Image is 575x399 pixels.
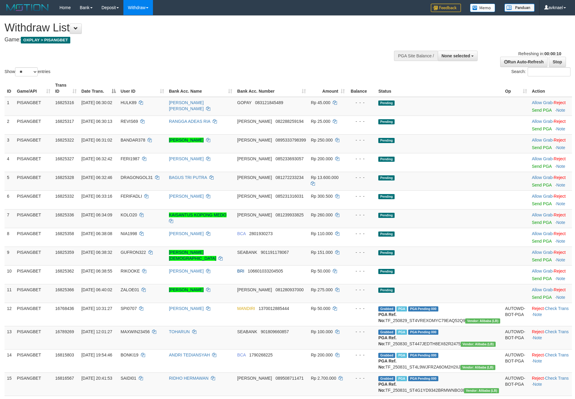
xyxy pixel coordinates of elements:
[275,138,306,142] span: Copy 0895333798399 to clipboard
[442,53,470,58] span: None selected
[545,306,569,311] a: Check Trans
[81,269,112,273] span: [DATE] 06:38:55
[248,269,283,273] span: Copy 106601033204505 to clipboard
[169,212,227,217] a: KAISANTUS KOPONG MEDO
[378,353,395,358] span: Grabbed
[311,100,330,105] span: Rp 45.000
[55,269,74,273] span: 16825362
[5,67,50,76] label: Show entries
[503,303,529,326] td: AUTOWD-BOT-PGA
[237,250,257,255] span: SEABANK
[465,318,500,324] span: Vendor URL: https://dashboard.q2checkout.com/secure
[378,330,395,335] span: Grabbed
[121,306,137,311] span: SPI0707
[376,80,503,97] th: Status
[55,287,74,292] span: 16825366
[350,156,373,162] div: - - -
[5,284,14,303] td: 11
[438,51,478,61] button: None selected
[511,67,570,76] label: Search:
[378,101,395,106] span: Pending
[275,212,303,217] span: Copy 081239933825 to clipboard
[529,116,572,134] td: ·
[81,231,112,236] span: [DATE] 06:38:08
[350,352,373,358] div: - - -
[396,330,407,335] span: Marked by avksurya
[554,119,566,124] a: Reject
[529,372,572,396] td: · ·
[169,156,204,161] a: [PERSON_NAME]
[554,231,566,236] a: Reject
[121,376,136,381] span: SAIDI01
[532,201,551,206] a: Send PGA
[118,80,167,97] th: User ID: activate to sort column ascending
[169,306,204,311] a: [PERSON_NAME]
[350,375,373,381] div: - - -
[121,250,146,255] span: GUFRON322
[554,194,566,199] a: Reject
[378,213,395,218] span: Pending
[249,353,273,357] span: Copy 1790268225 to clipboard
[249,231,273,236] span: Copy 2801930273 to clipboard
[503,372,529,396] td: AUTOWD-BOT-PGA
[533,382,542,387] a: Note
[532,164,551,169] a: Send PGA
[169,269,204,273] a: [PERSON_NAME]
[169,138,204,142] a: [PERSON_NAME]
[5,247,14,265] td: 9
[311,119,330,124] span: Rp 25.000
[556,276,565,281] a: Note
[167,80,235,97] th: Bank Acc. Name: activate to sort column ascending
[503,326,529,349] td: AUTOWD-BOT-PGA
[532,295,551,300] a: Send PGA
[14,97,53,116] td: PISANGBET
[121,175,153,180] span: DRAGONGOL31
[529,97,572,116] td: ·
[237,138,272,142] span: [PERSON_NAME]
[556,126,565,131] a: Note
[532,138,554,142] span: ·
[81,287,112,292] span: [DATE] 06:40:02
[237,287,272,292] span: [PERSON_NAME]
[376,303,503,326] td: TF_250829_ST4VREXOMYC79EAQ52Q9
[169,287,204,292] a: [PERSON_NAME]
[532,212,554,217] span: ·
[237,269,244,273] span: BRI
[532,329,544,334] a: Reject
[121,138,145,142] span: BANDAR378
[79,80,118,97] th: Date Trans.: activate to sort column descending
[121,212,137,217] span: KOLO20
[237,175,272,180] span: [PERSON_NAME]
[470,4,495,12] img: Button%20Memo.svg
[5,134,14,153] td: 3
[14,265,53,284] td: PISANGBET
[529,228,572,247] td: ·
[378,288,395,293] span: Pending
[532,194,554,199] span: ·
[121,353,138,357] span: BONKI19
[533,312,542,317] a: Note
[376,372,503,396] td: TF_250831_ST4G1YD9342BRMWNBO3I
[532,156,552,161] a: Allow Grab
[460,365,495,370] span: Vendor URL: https://dashboard.q2checkout.com/secure
[532,175,554,180] span: ·
[169,376,208,381] a: RIDHO HERMAWAN
[556,108,565,113] a: Note
[14,372,53,396] td: PISANGBET
[532,306,544,311] a: Reject
[121,156,140,161] span: FERI1987
[554,175,566,180] a: Reject
[55,119,74,124] span: 16825317
[529,284,572,303] td: ·
[532,376,544,381] a: Reject
[121,287,139,292] span: ZALOE01
[169,250,216,261] a: [PERSON_NAME][DEMOGRAPHIC_DATA]
[533,359,542,363] a: Note
[532,212,552,217] a: Allow Grab
[14,349,53,372] td: PISANGBET
[532,269,552,273] a: Allow Grab
[55,212,74,217] span: 16825336
[311,376,336,381] span: Rp 2.700.000
[5,303,14,326] td: 12
[5,153,14,172] td: 4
